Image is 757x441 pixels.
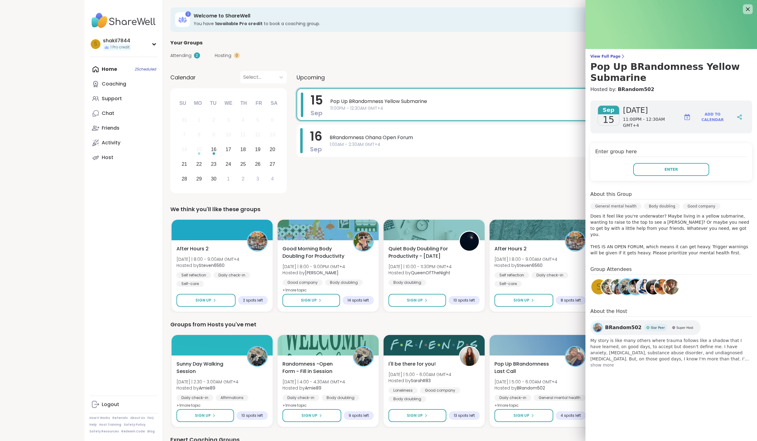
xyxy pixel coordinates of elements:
span: Hosted by [282,270,345,276]
div: Not available Saturday, September 13th, 2025 [266,128,279,142]
img: ShareWell Logomark [683,113,691,121]
div: 0 [234,52,240,59]
span: Hosted by [494,385,557,391]
span: [DATE] [623,105,681,115]
div: Not available Sunday, September 14th, 2025 [178,143,191,156]
div: 8 [198,131,200,139]
div: Choose Tuesday, September 30th, 2025 [207,172,220,185]
img: Super Host [672,326,675,329]
div: Sa [267,97,281,110]
img: coco985 [655,279,670,295]
a: BRandom502 [618,86,654,93]
div: Mo [191,97,205,110]
div: Not available Sunday, September 7th, 2025 [178,128,191,142]
span: 15 [603,114,614,125]
span: Sign Up [195,413,211,418]
div: 26 [255,160,260,168]
div: General mental health [534,395,585,401]
div: 17 [226,145,231,154]
div: Not available Tuesday, September 2nd, 2025 [207,114,220,127]
b: SarahR83 [411,378,431,384]
button: Sign Up [494,294,553,307]
div: Self-care [494,281,522,287]
span: 10 spots left [241,413,263,418]
div: Not available Saturday, September 6th, 2025 [266,114,279,127]
b: Amie89 [305,385,321,391]
img: Steven6560 [566,232,585,251]
div: Body doubling [388,396,426,402]
h4: About the Host [590,308,752,317]
img: BRandom502 [566,347,585,366]
span: 10 spots left [453,298,475,303]
a: Referrals [112,416,128,420]
b: 1 available Pro credit [215,21,263,27]
div: 9 [212,131,215,139]
a: Safety Policy [124,423,146,427]
div: Choose Saturday, September 27th, 2025 [266,158,279,171]
div: Coaching [102,81,126,87]
span: Randomness -Open Form - Fill in Session [282,360,346,375]
button: Enter [633,163,709,176]
div: Choose Thursday, October 2nd, 2025 [237,172,250,185]
div: Choose Friday, September 26th, 2025 [251,158,264,171]
div: Choose Saturday, September 20th, 2025 [266,143,279,156]
div: Not available Tuesday, September 9th, 2025 [207,128,220,142]
div: 2 [242,175,244,183]
span: Super Host [676,325,693,330]
span: Sign Up [301,298,317,303]
div: Choose Saturday, October 4th, 2025 [266,172,279,185]
span: BRandom502 [605,324,642,331]
div: Loneliness [388,387,418,393]
span: s [596,281,602,293]
img: Star Peer [646,326,649,329]
img: QueenOfTheNight [460,232,479,251]
span: [DATE] | 4:00 - 4:30AM GMT+4 [282,379,345,385]
span: [DATE] | 5:00 - 6:00AM GMT+4 [388,371,451,378]
a: Coaching [89,77,158,91]
div: Not available Sunday, August 31st, 2025 [178,114,191,127]
span: Attending [170,52,191,59]
img: ShareWell Nav Logo [89,10,158,31]
span: Pop Up BRandomness Yellow Submarine [330,98,654,105]
div: Body doubling [325,279,363,286]
div: Groups from Hosts you've met [170,320,665,329]
button: Sign Up [388,409,446,422]
span: Good Morning Body Doubling For Productivity [282,245,346,260]
span: After Hours 2 [494,245,527,253]
div: Host [102,154,113,161]
a: Rob78_NJ [645,278,662,295]
h3: Welcome to ShareWell [194,13,603,19]
span: Quiet Body Doubling For Productivity - [DATE] [388,245,452,260]
span: Sep [598,106,619,114]
b: Steven6560 [517,262,543,268]
span: Enter [664,167,678,172]
div: Choose Monday, September 29th, 2025 [192,172,206,185]
span: 9 spots left [349,413,369,418]
div: Activity [102,139,120,146]
div: Not available Friday, September 5th, 2025 [251,114,264,127]
div: Daily check-in [176,395,213,401]
div: We [221,97,235,110]
a: Host Training [99,423,121,427]
div: Choose Wednesday, October 1st, 2025 [222,172,235,185]
div: 10 [226,131,231,139]
span: Sign Up [513,298,529,303]
img: Adrienne_QueenOfTheDawn [354,232,373,251]
div: 11 [240,131,246,139]
div: 30 [211,175,217,183]
div: 29 [196,175,202,183]
div: We think you'll like these groups [170,205,665,214]
a: View Full PagePop Up BRandomness Yellow Submarine [590,54,752,83]
span: Sep [310,145,322,154]
div: 23 [211,160,217,168]
a: BRandom502BRandom502Star PeerStar PeerSuper HostSuper Host [590,320,701,335]
a: How It Works [89,416,110,420]
div: Self reflection [176,272,211,278]
div: Choose Tuesday, September 23rd, 2025 [207,158,220,171]
div: 24 [226,160,231,168]
h4: Hosted by: [590,86,752,93]
a: Safety Resources [89,429,119,434]
span: Pop Up BRandomness Last Call [494,360,558,375]
span: My story is like many others where trauma follows like a shadow that I have learned, on good days... [590,337,752,362]
span: Hosted by [388,378,451,384]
